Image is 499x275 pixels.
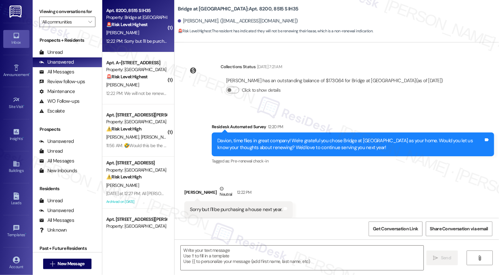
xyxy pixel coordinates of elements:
[39,148,63,155] div: Unread
[39,108,65,115] div: Escalate
[39,217,74,224] div: All Messages
[369,222,422,236] button: Get Conversation Link
[23,135,24,140] span: •
[242,87,280,94] label: Click to show details
[221,63,256,70] div: Collections Status
[178,6,298,12] b: Bridge at [GEOGRAPHIC_DATA]: Apt. 8200, 8515 S IH35
[29,71,30,76] span: •
[141,134,173,140] span: [PERSON_NAME]
[58,260,84,267] span: New Message
[39,59,74,66] div: Unanswered
[106,167,167,174] div: Property: [GEOGRAPHIC_DATA]
[3,126,29,144] a: Insights •
[106,30,139,36] span: [PERSON_NAME]
[106,134,141,140] span: [PERSON_NAME]
[39,78,85,85] div: Review follow-ups
[106,191,225,196] div: [DATE] at 12:27 PM: All [PERSON_NAME]. Windows still not fixed.
[430,225,488,232] span: Share Conversation via email
[178,28,373,35] span: : The resident has indicated they will not be renewing their lease, which is a non-renewal indica...
[106,82,139,88] span: [PERSON_NAME]
[266,123,283,130] div: 12:20 PM
[106,90,266,96] div: 12:22 PM: We will not be renewing as of now but will let you know if anything changes
[3,158,29,176] a: Buildings
[106,7,167,14] div: Apt. 8200, 8515 S IH35
[235,189,252,196] div: 12:22 PM
[39,167,77,174] div: New Inbounds
[106,223,167,230] div: Property: [GEOGRAPHIC_DATA]
[39,138,74,145] div: Unanswered
[106,126,141,132] strong: ⚠️ Risk Level: High
[3,94,29,112] a: Site Visit •
[88,19,92,24] i: 
[373,225,418,232] span: Get Conversation Link
[42,17,85,27] input: All communities
[3,30,29,48] a: Inbox
[39,158,74,164] div: All Messages
[39,69,74,75] div: All Messages
[50,261,55,267] i: 
[33,126,102,133] div: Prospects
[106,174,141,180] strong: ⚠️ Risk Level: High
[106,38,209,44] div: 12:22 PM: Sorry but I'll be purchasing a house next year.
[106,22,148,27] strong: 🚨 Risk Level: Highest
[212,156,494,166] div: Tagged as:
[106,59,167,66] div: Apt. A~[STREET_ADDRESS]
[39,7,95,17] label: Viewing conversations for
[106,198,167,206] div: Archived on [DATE]
[184,185,293,201] div: [PERSON_NAME]
[106,143,346,148] div: 11:56 AM: 🤣Would this be the same management that evicted us? Maybe go back and read the conversa...
[106,118,167,125] div: Property: [GEOGRAPHIC_DATA]
[43,259,91,269] button: New Message
[226,77,443,84] div: [PERSON_NAME] has an outstanding balance of $1730.64 for Bridge at [GEOGRAPHIC_DATA] (as of [DATE])
[39,197,63,204] div: Unread
[190,206,282,213] div: Sorry but I'll be purchasing a house next year.
[106,74,148,80] strong: 🚨 Risk Level: Highest
[441,254,451,261] span: Send
[9,6,23,18] img: ResiDesk Logo
[33,37,102,44] div: Prospects + Residents
[3,254,29,272] a: Account
[33,245,102,252] div: Past + Future Residents
[33,185,102,192] div: Residents
[106,14,167,21] div: Property: Bridge at [GEOGRAPHIC_DATA]
[426,222,492,236] button: Share Conversation via email
[433,255,438,261] i: 
[106,182,139,188] span: [PERSON_NAME]
[39,98,79,105] div: WO Follow-ups
[217,137,484,151] div: Davion, time flies in great company! We're grateful you chose Bridge at [GEOGRAPHIC_DATA] as your...
[218,185,233,199] div: Neutral
[3,191,29,208] a: Leads
[212,123,494,132] div: Residesk Automated Survey
[178,28,211,34] strong: 🚨 Risk Level: Highest
[25,232,26,236] span: •
[39,207,74,214] div: Unanswered
[106,160,167,166] div: Apt. [STREET_ADDRESS]
[426,251,458,265] button: Send
[106,112,167,118] div: Apt. [STREET_ADDRESS][PERSON_NAME]
[106,216,167,223] div: Apt. [STREET_ADDRESS][PERSON_NAME]
[39,227,67,234] div: Unknown
[39,88,75,95] div: Maintenance
[477,255,482,261] i: 
[256,63,282,70] div: [DATE] 7:21 AM
[178,18,298,24] div: [PERSON_NAME]. ([EMAIL_ADDRESS][DOMAIN_NAME])
[231,158,268,164] span: Pre-renewal check-in
[39,49,63,56] div: Unread
[3,222,29,240] a: Templates •
[106,66,167,73] div: Property: [GEOGRAPHIC_DATA]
